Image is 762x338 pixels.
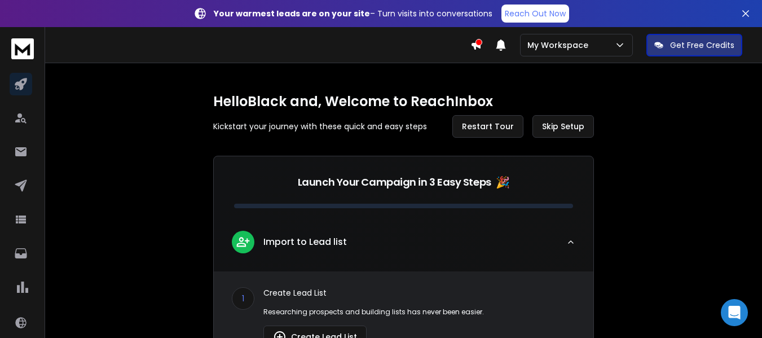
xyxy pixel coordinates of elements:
[11,38,34,59] img: logo
[542,121,584,132] span: Skip Setup
[452,115,523,138] button: Restart Tour
[501,5,569,23] a: Reach Out Now
[263,235,347,249] p: Import to Lead list
[213,93,594,111] h1: Hello Black and , Welcome to ReachInbox
[263,287,575,299] p: Create Lead List
[532,115,594,138] button: Skip Setup
[263,308,575,317] p: Researching prospects and building lists has never been easier.
[721,299,748,326] div: Open Intercom Messenger
[670,39,734,51] p: Get Free Credits
[232,287,254,310] div: 1
[527,39,593,51] p: My Workspace
[214,8,492,19] p: – Turn visits into conversations
[646,34,742,56] button: Get Free Credits
[214,222,593,271] button: leadImport to Lead list
[505,8,566,19] p: Reach Out Now
[213,121,427,132] p: Kickstart your journey with these quick and easy steps
[298,174,491,190] p: Launch Your Campaign in 3 Easy Steps
[236,235,250,249] img: lead
[496,174,510,190] span: 🎉
[214,8,370,19] strong: Your warmest leads are on your site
